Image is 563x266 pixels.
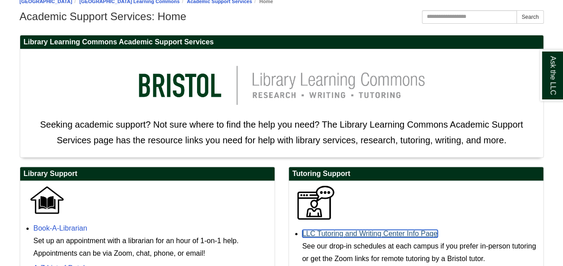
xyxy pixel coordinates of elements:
[516,10,543,24] button: Search
[34,235,270,260] div: Set up an appointment with a librarian for an hour of 1-on-1 help. Appointments can be via Zoom, ...
[289,167,543,181] h2: Tutoring Support
[20,35,543,49] h2: Library Learning Commons Academic Support Services
[40,120,523,145] span: Seeking academic support? Not sure where to find the help you need? The Library Learning Commons ...
[125,54,438,117] img: llc logo
[302,230,438,237] a: LLC Tutoring and Writing Center Info Page
[20,167,275,181] h2: Library Support
[20,10,544,23] h1: Academic Support Services: Home
[302,240,539,265] div: See our drop-in schedules at each campus if you prefer in-person tutoring or get the Zoom links f...
[34,224,87,232] a: Book-A-Librarian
